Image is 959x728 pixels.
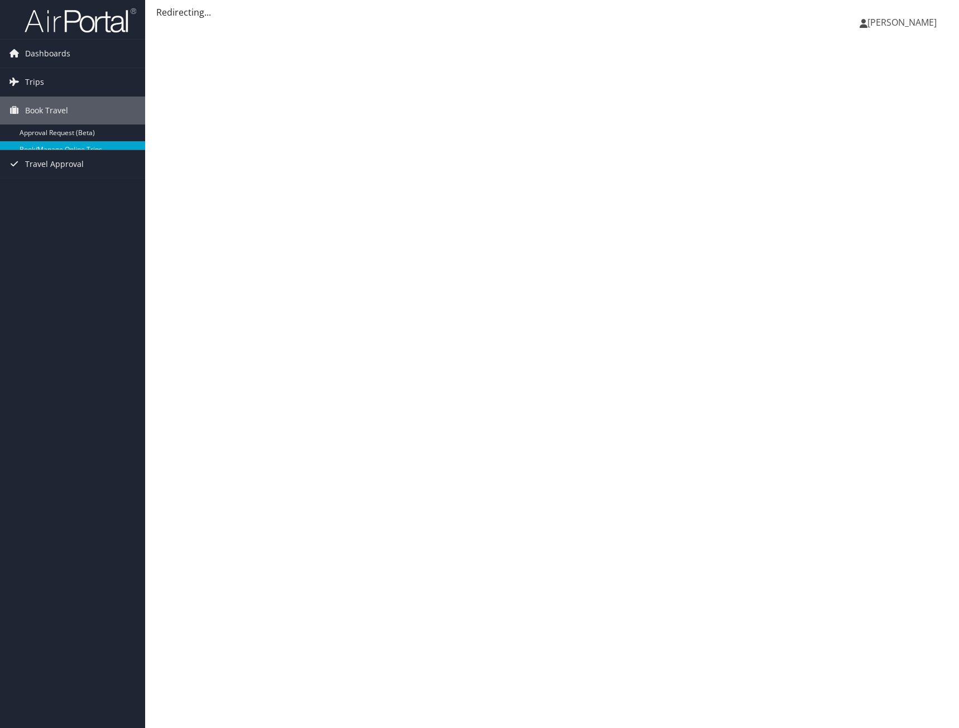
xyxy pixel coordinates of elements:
span: Trips [25,68,44,96]
span: [PERSON_NAME] [867,16,937,28]
img: airportal-logo.png [25,7,136,33]
span: Dashboards [25,40,70,68]
span: Book Travel [25,97,68,124]
span: Travel Approval [25,150,84,178]
div: Redirecting... [156,6,948,19]
a: [PERSON_NAME] [860,6,948,39]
